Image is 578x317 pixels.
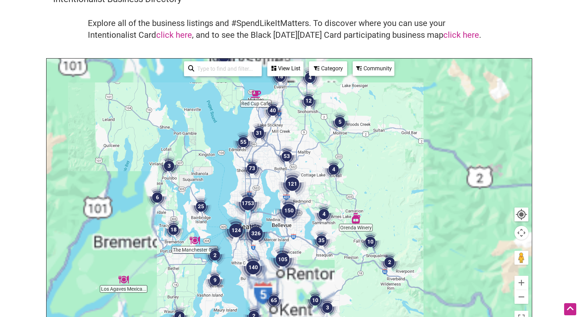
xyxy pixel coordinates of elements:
div: 1753 [234,190,262,217]
div: 10 [360,231,381,252]
div: 4 [300,67,320,88]
div: Orenda Winery [351,213,361,223]
div: Scroll Back to Top [564,303,576,315]
div: 40 [262,100,283,121]
div: 2 [379,252,400,273]
div: 65 [263,290,284,311]
div: View List [268,62,303,75]
button: Zoom out [514,290,528,304]
div: See a list of the visible businesses [267,61,303,76]
div: 73 [242,158,262,179]
div: 31 [249,123,269,143]
div: 55 [233,132,254,152]
a: click here [443,30,479,40]
div: 5 [329,112,350,132]
div: 12 [298,90,319,111]
div: 35 [311,230,332,251]
div: The Manchester Grill [190,235,200,246]
div: Filter by category [309,61,347,76]
div: 4 [323,159,344,180]
input: Type to find and filter... [194,62,258,76]
div: 9 [204,270,225,291]
div: Filter by Community [353,61,394,76]
div: Community [353,62,394,75]
button: Drag Pegman onto the map to open Street View [514,251,528,265]
div: 121 [278,170,306,198]
div: Category [310,62,346,75]
div: 105 [269,246,296,273]
div: Red Cup Cafe [251,89,261,99]
div: 124 [222,217,250,244]
div: 25 [191,196,211,217]
a: click here [156,30,192,40]
h4: Explore all of the business listings and #SpendLikeItMatters. To discover where you can use your ... [88,18,491,41]
button: Your Location [514,208,528,221]
button: Map camera controls [514,226,528,240]
div: 2 [204,245,225,266]
div: 326 [242,220,270,247]
div: 6 [147,187,168,208]
div: 53 [276,146,297,167]
button: Zoom in [514,276,528,290]
div: 18 [163,219,184,240]
div: 10 [305,290,326,311]
div: 150 [275,197,303,224]
div: 4 [313,204,334,224]
div: Los Agaves Mexican Restaurant [118,274,129,285]
div: Type to search and filter [184,61,262,76]
div: 140 [239,254,267,281]
div: 3 [159,156,179,176]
